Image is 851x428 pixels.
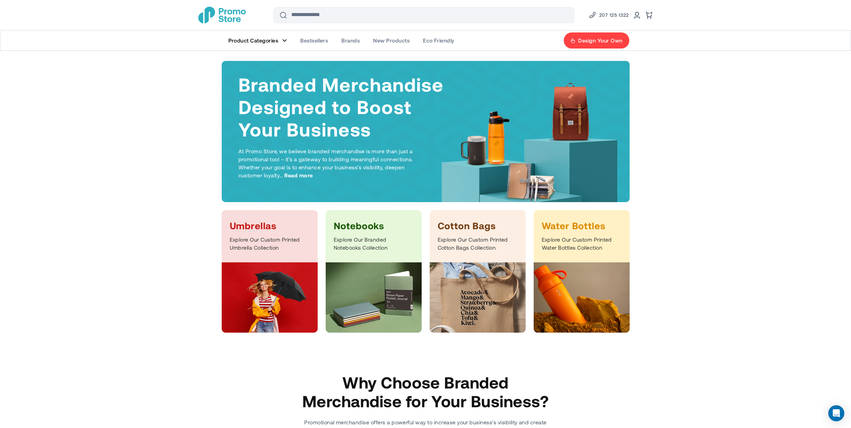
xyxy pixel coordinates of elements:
h3: Cotton Bags [438,220,518,232]
img: Products [437,80,624,216]
p: Explore Our Custom Printed Water Bottles Collection [542,236,622,252]
img: Bags Category [430,262,526,333]
a: Umbrellas Explore Our Custom Printed Umbrella Collection [222,210,318,333]
a: Cotton Bags Explore Our Custom Printed Cotton Bags Collection [430,210,526,333]
span: At Promo Store, we believe branded merchandise is more than just a promotional tool – it’s a gate... [238,148,413,178]
span: 207 125 1322 [599,11,629,19]
img: Promotional Merchandise [198,7,246,23]
a: New Products [366,30,416,51]
span: Read more [284,171,313,179]
a: Eco Friendly [416,30,461,51]
a: Brands [335,30,366,51]
h1: Branded Merchandise Designed to Boost Your Business [238,73,444,141]
h2: Why Choose Branded Merchandise for Your Business? [300,373,551,410]
a: Product Categories [222,30,294,51]
span: New Products [373,37,410,44]
h3: Notebooks [334,220,414,232]
img: Notebooks Category [326,262,422,333]
img: Bottles Category [534,262,630,333]
a: store logo [198,7,246,23]
p: Explore Our Branded Notebooks Collection [334,236,414,252]
div: Open Intercom Messenger [828,405,844,421]
img: Umbrellas Category [222,262,318,333]
a: Phone [589,11,629,19]
span: Design Your Own [578,37,622,44]
span: Eco Friendly [423,37,454,44]
span: Product Categories [228,37,279,44]
a: Notebooks Explore Our Branded Notebooks Collection [326,210,422,333]
h3: Water Bottles [542,220,622,232]
span: Bestsellers [300,37,328,44]
span: Brands [341,37,360,44]
p: Explore Our Custom Printed Cotton Bags Collection [438,236,518,252]
p: Explore Our Custom Printed Umbrella Collection [230,236,310,252]
button: Search [275,7,291,23]
a: Water Bottles Explore Our Custom Printed Water Bottles Collection [534,210,630,333]
a: Design Your Own [563,32,629,49]
a: Bestsellers [294,30,335,51]
h3: Umbrellas [230,220,310,232]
